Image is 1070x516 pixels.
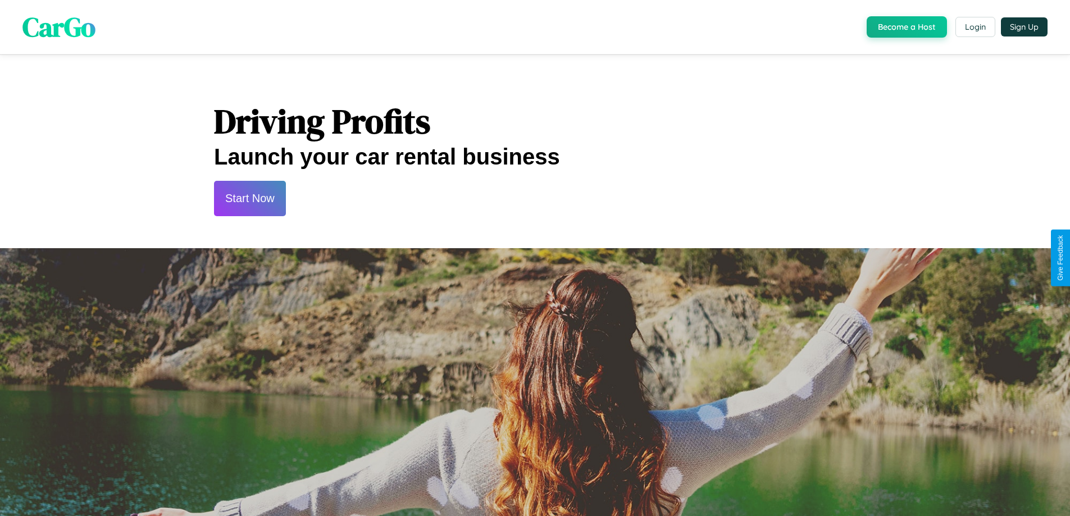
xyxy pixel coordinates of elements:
h2: Launch your car rental business [214,144,856,170]
div: Give Feedback [1057,235,1064,281]
h1: Driving Profits [214,98,856,144]
button: Login [955,17,995,37]
span: CarGo [22,8,95,45]
button: Become a Host [867,16,947,38]
button: Sign Up [1001,17,1048,36]
button: Start Now [214,181,286,216]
